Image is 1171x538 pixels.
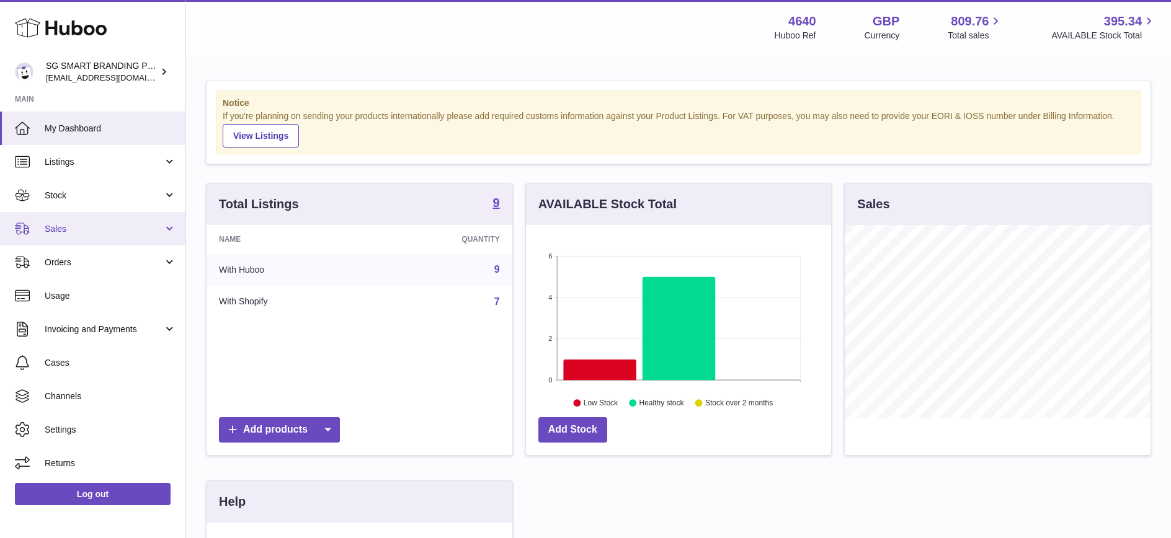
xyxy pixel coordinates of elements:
[857,196,889,213] h3: Sales
[45,156,163,168] span: Listings
[705,399,773,407] text: Stock over 2 months
[46,73,182,82] span: [EMAIL_ADDRESS][DOMAIN_NAME]
[775,30,816,42] div: Huboo Ref
[45,457,176,469] span: Returns
[1051,30,1156,42] span: AVAILABLE Stock Total
[548,294,552,301] text: 4
[1051,13,1156,42] a: 395.34 AVAILABLE Stock Total
[45,190,163,201] span: Stock
[207,225,372,254] th: Name
[494,264,500,275] a: 9
[788,13,816,30] strong: 4640
[45,357,176,369] span: Cases
[372,225,512,254] th: Quantity
[584,399,618,407] text: Low Stock
[219,196,299,213] h3: Total Listings
[948,30,1003,42] span: Total sales
[1104,13,1142,30] span: 395.34
[46,60,158,84] div: SG SMART BRANDING PTE. LTD.
[15,483,171,505] a: Log out
[948,13,1003,42] a: 809.76 Total sales
[219,417,340,443] a: Add products
[45,223,163,235] span: Sales
[207,286,372,318] td: With Shopify
[951,13,989,30] span: 809.76
[45,123,176,134] span: My Dashboard
[493,196,500,209] strong: 9
[548,335,552,342] text: 2
[15,63,33,81] img: uktopsmileshipping@gmail.com
[45,424,176,436] span: Settings
[493,196,500,211] a: 9
[223,110,1134,148] div: If you're planning on sending your products internationally please add required customs informati...
[494,296,500,307] a: 7
[865,30,900,42] div: Currency
[45,390,176,402] span: Channels
[45,290,176,302] span: Usage
[548,376,552,384] text: 0
[538,417,607,443] a: Add Stock
[873,13,899,30] strong: GBP
[223,124,299,148] a: View Listings
[538,196,677,213] h3: AVAILABLE Stock Total
[219,493,246,510] h3: Help
[639,399,684,407] text: Healthy stock
[223,97,1134,109] strong: Notice
[207,254,372,286] td: With Huboo
[45,324,163,335] span: Invoicing and Payments
[548,252,552,260] text: 6
[45,257,163,268] span: Orders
